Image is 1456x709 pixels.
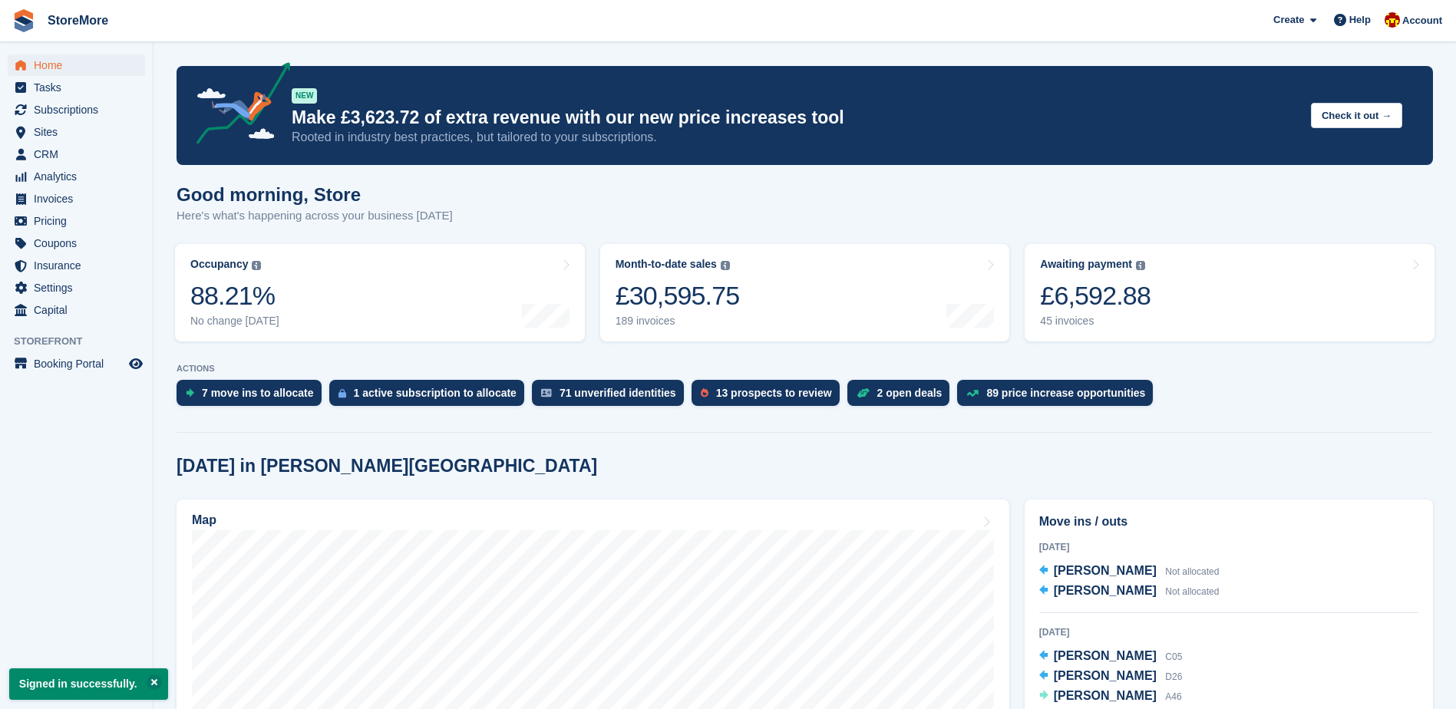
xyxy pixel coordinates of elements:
a: 13 prospects to review [692,380,847,414]
a: [PERSON_NAME] C05 [1039,647,1183,667]
div: 45 invoices [1040,315,1151,328]
a: menu [8,54,145,76]
h2: Move ins / outs [1039,513,1418,531]
a: Awaiting payment £6,592.88 45 invoices [1025,244,1435,341]
div: £30,595.75 [616,280,740,312]
a: menu [8,232,145,254]
img: deal-1b604bf984904fb50ccaf53a9ad4b4a5d6e5aea283cecdc64d6e3604feb123c2.svg [857,387,870,398]
a: 7 move ins to allocate [177,380,329,414]
a: [PERSON_NAME] D26 [1039,667,1183,687]
a: menu [8,188,145,209]
div: [DATE] [1039,540,1418,554]
a: 89 price increase opportunities [957,380,1161,414]
span: Tasks [34,77,126,98]
h1: Good morning, Store [177,184,453,205]
div: 13 prospects to review [716,387,832,399]
img: price-adjustments-announcement-icon-8257ccfd72463d97f412b2fc003d46551f7dbcb40ab6d574587a9cd5c0d94... [183,62,291,150]
a: menu [8,166,145,187]
img: verify_identity-adf6edd0f0f0b5bbfe63781bf79b02c33cf7c696d77639b501bdc392416b5a36.svg [541,388,552,397]
span: Analytics [34,166,126,187]
a: [PERSON_NAME] Not allocated [1039,582,1220,602]
a: menu [8,353,145,374]
span: Not allocated [1165,566,1219,577]
div: Occupancy [190,258,248,271]
div: [DATE] [1039,625,1418,639]
span: Insurance [34,255,126,276]
span: D26 [1165,671,1182,682]
a: menu [8,99,145,120]
a: menu [8,255,145,276]
p: ACTIONS [177,364,1433,374]
div: £6,592.88 [1040,280,1151,312]
p: Signed in successfully. [9,668,168,700]
a: [PERSON_NAME] Not allocated [1039,562,1220,582]
span: Storefront [14,334,153,349]
div: 1 active subscription to allocate [354,387,517,399]
a: Occupancy 88.21% No change [DATE] [175,244,585,341]
span: C05 [1165,651,1182,662]
span: Subscriptions [34,99,126,120]
span: [PERSON_NAME] [1054,669,1157,682]
a: 71 unverified identities [532,380,692,414]
div: Month-to-date sales [616,258,717,271]
span: Capital [34,299,126,321]
div: 71 unverified identities [560,387,676,399]
a: Preview store [127,354,145,373]
img: icon-info-grey-7440780725fd019a000dd9b08b2336e03edf1995a4989e88bcd33f0948082b44.svg [252,261,261,270]
img: icon-info-grey-7440780725fd019a000dd9b08b2336e03edf1995a4989e88bcd33f0948082b44.svg [721,261,730,270]
span: Settings [34,277,126,298]
a: [PERSON_NAME] A46 [1039,687,1182,707]
a: menu [8,210,145,232]
a: 1 active subscription to allocate [329,380,532,414]
p: Here's what's happening across your business [DATE] [177,207,453,225]
h2: Map [192,513,216,527]
span: Home [34,54,126,76]
img: stora-icon-8386f47178a22dfd0bd8f6a31ec36ba5ce8667c1dd55bd0f319d3a0aa187defe.svg [12,9,35,32]
div: 189 invoices [616,315,740,328]
span: [PERSON_NAME] [1054,689,1157,702]
div: 89 price increase opportunities [986,387,1145,399]
img: Store More Team [1385,12,1400,28]
a: Month-to-date sales £30,595.75 189 invoices [600,244,1010,341]
a: menu [8,121,145,143]
span: Sites [34,121,126,143]
span: [PERSON_NAME] [1054,584,1157,597]
a: menu [8,277,145,298]
span: Account [1402,13,1442,28]
a: StoreMore [41,8,114,33]
span: [PERSON_NAME] [1054,649,1157,662]
span: Coupons [34,232,126,254]
a: 2 open deals [847,380,958,414]
a: menu [8,299,145,321]
img: active_subscription_to_allocate_icon-d502201f5373d7db506a760aba3b589e785aa758c864c3986d89f69b8ff3... [338,388,346,398]
button: Check it out → [1311,103,1402,128]
div: NEW [292,88,317,104]
span: A46 [1165,691,1181,702]
p: Rooted in industry best practices, but tailored to your subscriptions. [292,129,1299,146]
img: icon-info-grey-7440780725fd019a000dd9b08b2336e03edf1995a4989e88bcd33f0948082b44.svg [1136,261,1145,270]
a: menu [8,143,145,165]
a: menu [8,77,145,98]
span: Create [1273,12,1304,28]
img: price_increase_opportunities-93ffe204e8149a01c8c9dc8f82e8f89637d9d84a8eef4429ea346261dce0b2c0.svg [966,390,979,397]
div: 2 open deals [877,387,943,399]
span: Booking Portal [34,353,126,374]
span: [PERSON_NAME] [1054,564,1157,577]
div: No change [DATE] [190,315,279,328]
h2: [DATE] in [PERSON_NAME][GEOGRAPHIC_DATA] [177,456,597,477]
div: Awaiting payment [1040,258,1132,271]
span: Not allocated [1165,586,1219,597]
span: CRM [34,143,126,165]
img: prospect-51fa495bee0391a8d652442698ab0144808aea92771e9ea1ae160a38d050c398.svg [701,388,708,397]
img: move_ins_to_allocate_icon-fdf77a2bb77ea45bf5b3d319d69a93e2d87916cf1d5bf7949dd705db3b84f3ca.svg [186,388,194,397]
div: 7 move ins to allocate [202,387,314,399]
span: Help [1349,12,1371,28]
span: Pricing [34,210,126,232]
div: 88.21% [190,280,279,312]
span: Invoices [34,188,126,209]
p: Make £3,623.72 of extra revenue with our new price increases tool [292,107,1299,129]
